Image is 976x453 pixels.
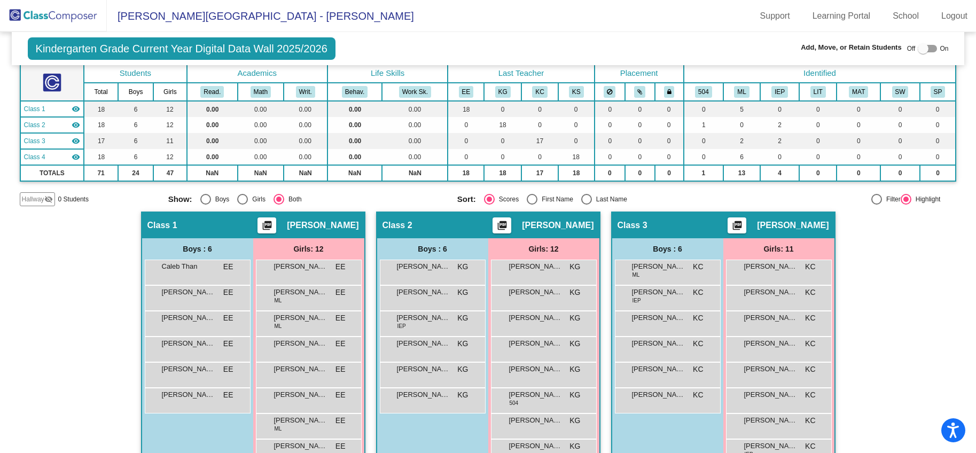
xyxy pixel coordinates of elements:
[728,217,746,233] button: Print Students Details
[592,194,627,204] div: Last Name
[153,101,187,117] td: 12
[238,165,284,181] td: NaN
[880,165,919,181] td: 0
[162,389,215,400] span: [PERSON_NAME]
[569,287,580,298] span: KG
[558,133,595,149] td: 0
[72,153,80,161] mat-icon: visibility
[632,389,685,400] span: [PERSON_NAME]
[880,101,919,117] td: 0
[805,441,815,452] span: KC
[187,117,238,133] td: 0.00
[223,261,233,272] span: EE
[284,101,327,117] td: 0.00
[223,364,233,375] span: EE
[457,287,468,298] span: KG
[595,64,684,83] th: Placement
[118,133,153,149] td: 6
[335,441,346,452] span: EE
[595,149,625,165] td: 0
[532,86,547,98] button: KC
[744,313,798,323] span: [PERSON_NAME]
[920,101,956,117] td: 0
[744,441,798,451] span: [PERSON_NAME]
[799,101,837,117] td: 0
[744,364,798,374] span: [PERSON_NAME]
[238,117,284,133] td: 0.00
[382,149,448,165] td: 0.00
[569,313,580,324] span: KG
[397,313,450,323] span: [PERSON_NAME]
[569,364,580,375] span: KG
[595,117,625,133] td: 0
[884,7,927,25] a: School
[118,117,153,133] td: 6
[187,64,327,83] th: Academics
[238,133,284,149] td: 0.00
[397,338,450,349] span: [PERSON_NAME]
[723,149,760,165] td: 6
[632,338,685,349] span: [PERSON_NAME][DEMOGRAPHIC_DATA]
[509,287,563,298] span: [PERSON_NAME]
[625,149,655,165] td: 0
[655,83,684,101] th: Keep with teacher
[162,338,215,349] span: [PERSON_NAME]
[595,133,625,149] td: 0
[448,83,484,101] th: Emily Eisenhuth
[837,101,880,117] td: 0
[880,133,919,149] td: 0
[448,149,484,165] td: 0
[521,101,558,117] td: 0
[484,101,521,117] td: 0
[335,389,346,401] span: EE
[509,441,563,451] span: [PERSON_NAME]
[744,389,798,400] span: [PERSON_NAME]
[496,220,509,235] mat-icon: picture_as_pdf
[509,389,563,400] span: [PERSON_NAME]
[595,101,625,117] td: 0
[397,389,450,400] span: [PERSON_NAME]
[723,165,760,181] td: 13
[296,86,315,98] button: Writ.
[920,149,956,165] td: 0
[484,165,521,181] td: 18
[558,149,595,165] td: 18
[744,415,798,426] span: [PERSON_NAME]
[20,165,84,181] td: TOTALS
[632,313,685,323] span: [PERSON_NAME]
[880,149,919,165] td: 0
[274,338,327,349] span: [PERSON_NAME]
[488,238,599,260] div: Girls: 12
[801,42,902,53] span: Add, Move, or Retain Students
[495,86,511,98] button: KG
[760,133,799,149] td: 2
[377,238,488,260] div: Boys : 6
[655,117,684,133] td: 0
[760,117,799,133] td: 2
[153,165,187,181] td: 47
[382,220,412,231] span: Class 2
[940,44,948,53] span: On
[799,149,837,165] td: 0
[84,117,118,133] td: 18
[521,133,558,149] td: 17
[484,149,521,165] td: 0
[558,165,595,181] td: 18
[760,165,799,181] td: 4
[731,220,744,235] mat-icon: picture_as_pdf
[162,364,215,374] span: [PERSON_NAME]
[335,287,346,298] span: EE
[693,261,703,272] span: KC
[744,338,798,349] span: [PERSON_NAME]
[920,165,956,181] td: 0
[335,313,346,324] span: EE
[72,121,80,129] mat-icon: visibility
[633,296,641,304] span: IEP
[760,101,799,117] td: 0
[723,133,760,149] td: 2
[920,117,956,133] td: 0
[495,194,519,204] div: Scores
[162,261,215,272] span: Caleb Than
[625,117,655,133] td: 0
[684,83,724,101] th: 504 Plan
